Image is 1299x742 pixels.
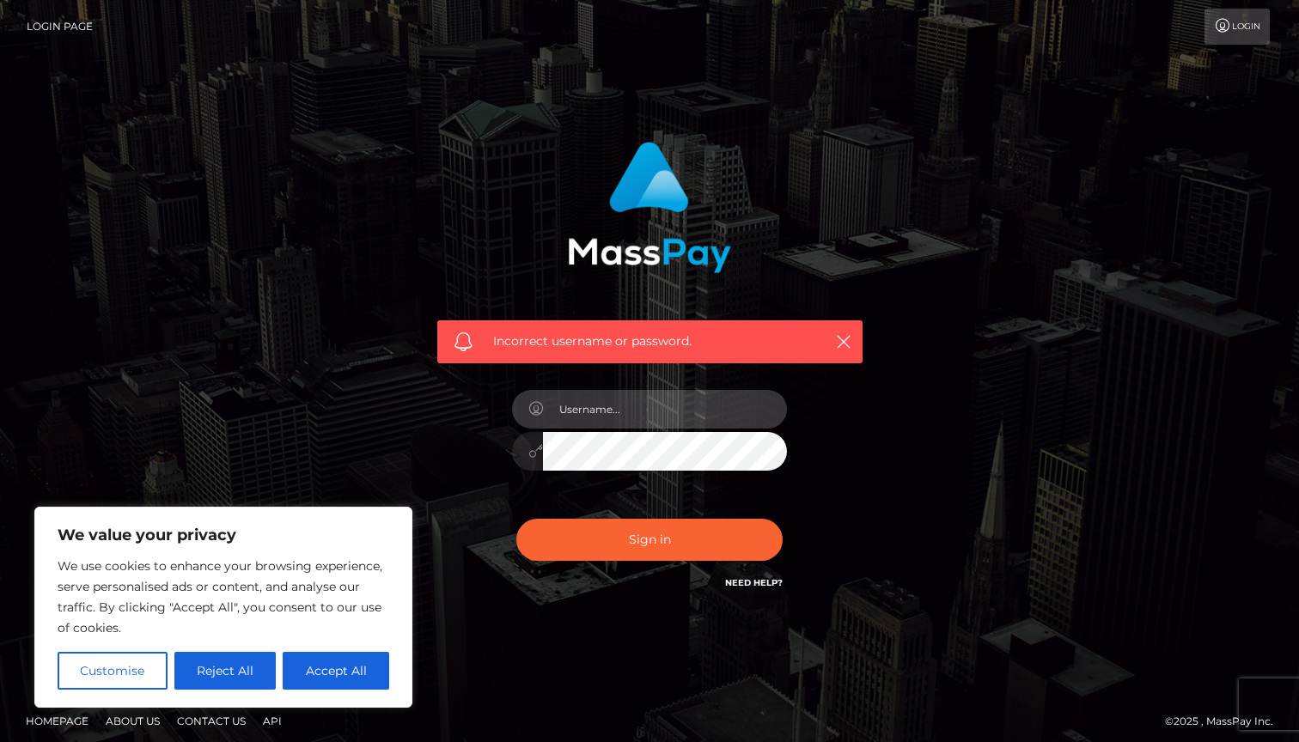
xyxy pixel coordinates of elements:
[568,142,731,273] img: MassPay Login
[283,652,389,690] button: Accept All
[1165,712,1286,731] div: © 2025 , MassPay Inc.
[19,708,95,734] a: Homepage
[516,519,783,561] button: Sign in
[58,652,168,690] button: Customise
[34,507,412,708] div: We value your privacy
[1204,9,1270,45] a: Login
[170,708,253,734] a: Contact Us
[174,652,277,690] button: Reject All
[27,9,93,45] a: Login Page
[493,332,807,350] span: Incorrect username or password.
[725,577,783,588] a: Need Help?
[58,525,389,545] p: We value your privacy
[58,556,389,638] p: We use cookies to enhance your browsing experience, serve personalised ads or content, and analys...
[543,390,787,429] input: Username...
[256,708,289,734] a: API
[99,708,167,734] a: About Us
